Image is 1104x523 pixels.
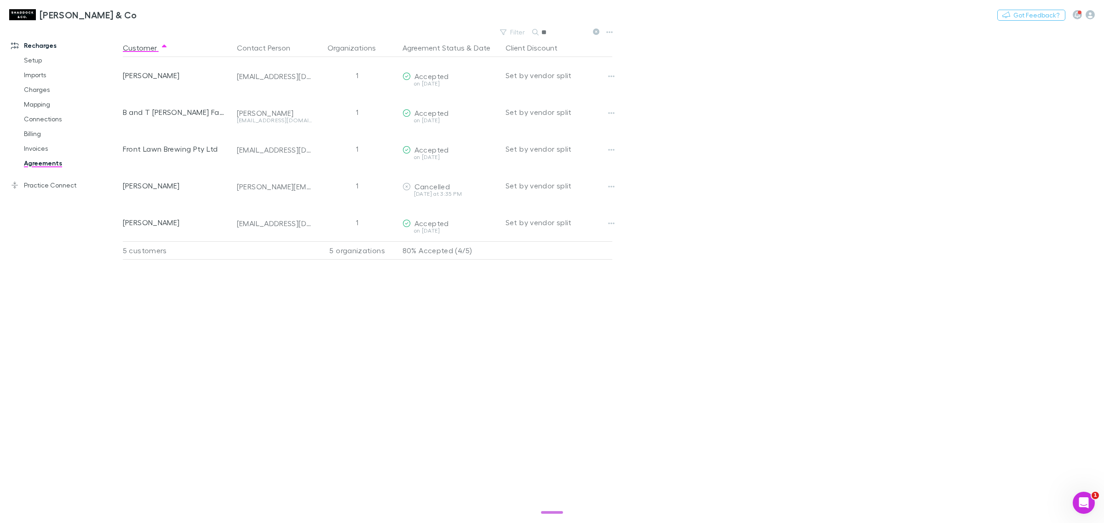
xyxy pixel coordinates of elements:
button: Client Discount [506,39,569,57]
button: Customer [123,39,168,57]
div: 1 [316,167,399,204]
div: [EMAIL_ADDRESS][DOMAIN_NAME] [237,118,312,123]
a: [PERSON_NAME] & Co [4,4,143,26]
span: Cancelled [414,182,450,191]
a: Connections [15,112,130,126]
div: on [DATE] [402,81,498,86]
div: Set by vendor split [506,57,612,94]
button: Date [474,39,490,57]
div: [EMAIL_ADDRESS][DOMAIN_NAME] [237,219,312,228]
a: Billing [15,126,130,141]
div: on [DATE] [402,118,498,123]
div: Set by vendor split [506,94,612,131]
a: Charges [15,82,130,97]
span: Accepted [414,108,449,117]
div: on [DATE] [402,228,498,233]
button: Organizations [328,39,387,57]
div: [PERSON_NAME] [123,204,230,241]
div: [EMAIL_ADDRESS][DOMAIN_NAME] [237,72,312,81]
a: Recharges [2,38,130,53]
div: Set by vendor split [506,167,612,204]
div: [DATE] at 3:35 PM [402,191,498,197]
a: Setup [15,53,130,68]
p: 80% Accepted (4/5) [402,242,498,259]
a: Practice Connect [2,178,130,193]
div: [PERSON_NAME][EMAIL_ADDRESS][DOMAIN_NAME] [237,182,312,191]
div: Set by vendor split [506,204,612,241]
h3: [PERSON_NAME] & Co [40,9,137,20]
div: 1 [316,57,399,94]
button: Filter [495,27,530,38]
a: Mapping [15,97,130,112]
div: 5 organizations [316,241,399,260]
div: 5 customers [123,241,233,260]
button: Contact Person [237,39,301,57]
a: Invoices [15,141,130,156]
div: Set by vendor split [506,131,612,167]
div: B and T [PERSON_NAME] Family Trust [123,94,230,131]
button: Got Feedback? [997,10,1065,21]
span: Accepted [414,72,449,80]
div: [PERSON_NAME] [123,57,230,94]
div: 1 [316,131,399,167]
iframe: Intercom live chat [1073,492,1095,514]
a: Imports [15,68,130,82]
img: Shaddock & Co's Logo [9,9,36,20]
div: & [402,39,498,57]
div: [PERSON_NAME] [237,108,312,118]
a: Agreements [15,156,130,171]
div: 1 [316,94,399,131]
span: 1 [1092,492,1099,499]
button: Agreement Status [402,39,465,57]
div: Front Lawn Brewing Pty Ltd [123,131,230,167]
div: on [DATE] [402,154,498,160]
span: Accepted [414,219,449,227]
div: [EMAIL_ADDRESS][DOMAIN_NAME] [237,145,312,154]
div: [PERSON_NAME] [123,167,230,204]
span: Accepted [414,145,449,154]
div: 1 [316,204,399,241]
